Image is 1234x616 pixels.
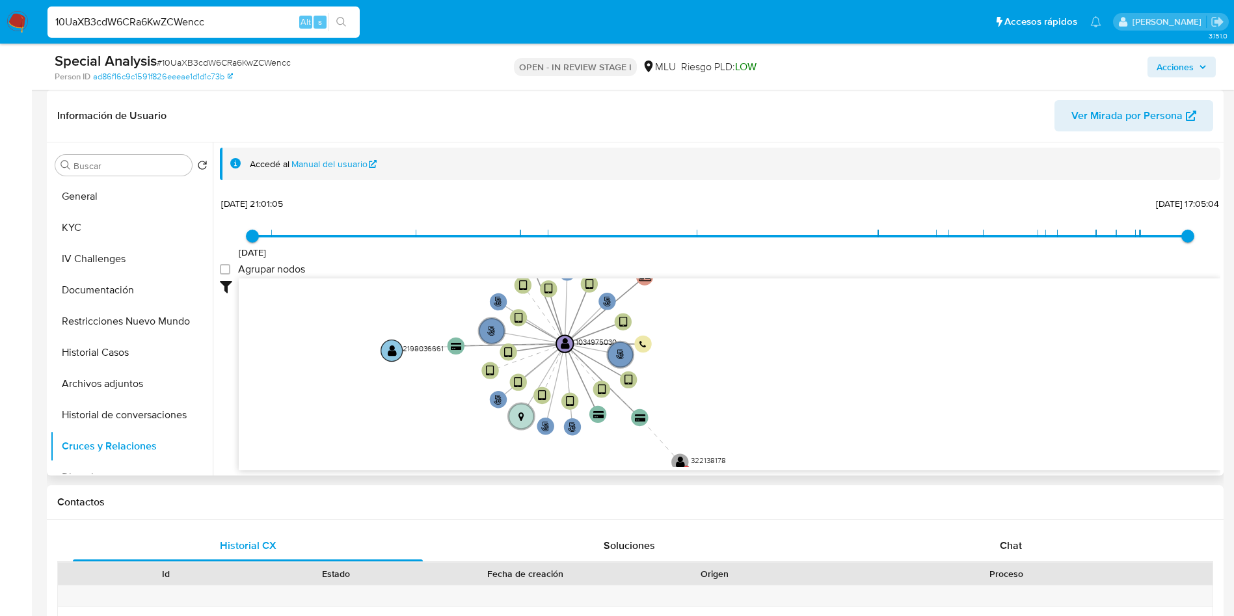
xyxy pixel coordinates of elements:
[1071,100,1183,131] span: Ver Mirada por Persona
[1156,197,1219,210] span: [DATE] 17:05:04
[328,13,355,31] button: search-icon
[74,160,187,172] input: Buscar
[157,56,291,69] span: # 10UaXB3cdW6CRa6KwZCWencc
[1211,15,1224,29] a: Salir
[291,158,377,170] a: Manual del usuario
[220,538,276,553] span: Historial CX
[60,160,71,170] button: Buscar
[239,246,267,259] span: [DATE]
[518,412,524,422] text: 
[238,263,305,276] span: Agrupar nodos
[57,496,1213,509] h1: Contactos
[639,340,646,349] text: 
[47,14,360,31] input: Buscar usuario o caso...
[494,394,502,404] text: 
[593,410,604,419] text: 
[515,312,523,324] text: 
[1133,16,1206,28] p: antonio.rossel@mercadolibre.com
[1000,538,1022,553] span: Chat
[619,316,628,328] text: 
[431,567,621,580] div: Fecha de creación
[681,60,757,74] span: Riesgo PLD:
[642,60,676,74] div: MLU
[598,383,606,395] text: 
[250,158,289,170] span: Accedé al
[1157,57,1194,77] span: Acciones
[220,264,230,275] input: Agrupar nodos
[514,377,522,389] text: 
[388,344,397,356] text: 
[50,399,213,431] button: Historial de conversaciones
[1004,15,1077,29] span: Accesos rápidos
[90,567,242,580] div: Id
[403,343,444,354] text: 2198036661
[544,283,553,295] text: 
[50,337,213,368] button: Historial Casos
[451,342,462,351] text: 
[50,431,213,462] button: Cruces y Relaciones
[603,296,611,306] text: 
[50,275,213,306] button: Documentación
[197,160,208,174] button: Volver al orden por defecto
[318,16,322,28] span: s
[504,346,513,358] text: 
[691,455,726,466] text: 322138178
[50,368,213,399] button: Archivos adjuntos
[486,365,494,377] text: 
[576,336,617,347] text: 1034975030
[50,243,213,275] button: IV Challenges
[50,212,213,243] button: KYC
[585,278,594,291] text: 
[221,197,283,210] span: [DATE] 21:01:05
[50,306,213,337] button: Restricciones Nuevo Mundo
[568,422,576,431] text: 
[494,297,502,306] text: 
[55,71,90,83] b: Person ID
[487,326,496,336] text: 
[1090,16,1101,27] a: Notificaciones
[616,349,624,359] text: 
[260,567,412,580] div: Estado
[50,462,213,493] button: Direcciones
[301,16,311,28] span: Alt
[809,567,1203,580] div: Proceso
[50,181,213,212] button: General
[519,279,528,291] text: 
[561,338,570,350] text: 
[514,58,637,76] p: OPEN - IN REVIEW STAGE I
[639,567,791,580] div: Origen
[1209,31,1227,41] span: 3.151.0
[604,538,655,553] span: Soluciones
[55,50,157,71] b: Special Analysis
[735,59,757,74] span: LOW
[635,414,646,422] text: 
[538,390,546,402] text: 
[624,374,633,386] text: 
[541,421,550,431] text: 
[639,271,652,282] text: 
[93,71,233,83] a: ad86f16c9c1591f826eeeae1d1d1c73b
[57,109,167,122] h1: Información de Usuario
[1054,100,1213,131] button: Ver Mirada por Persona
[566,395,574,408] text: 
[1147,57,1216,77] button: Acciones
[676,456,685,468] text: 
